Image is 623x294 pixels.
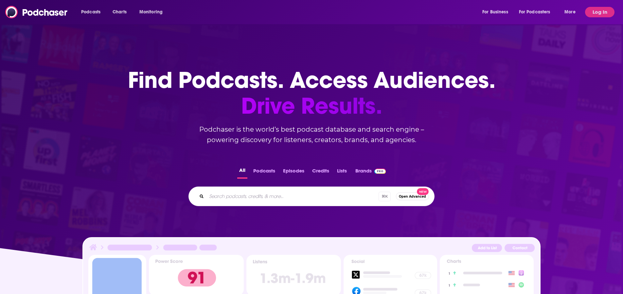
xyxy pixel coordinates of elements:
span: ⌘ K [379,192,391,201]
a: Charts [108,7,131,17]
span: Open Advanced [399,195,426,198]
button: Credits [310,166,331,179]
button: Podcasts [251,166,277,179]
button: Log In [585,7,614,17]
button: All [237,166,247,179]
span: More [564,8,576,17]
input: Search podcasts, credits, & more... [206,191,379,202]
button: open menu [560,7,584,17]
img: Podchaser - Follow, Share and Rate Podcasts [5,6,68,18]
button: Lists [335,166,349,179]
span: For Business [482,8,508,17]
h2: Podchaser is the world’s best podcast database and search engine – powering discovery for listene... [181,124,442,145]
a: BrandsPodchaser Pro [355,166,386,179]
span: New [417,188,429,195]
h1: Find Podcasts. Access Audiences. [128,67,495,119]
button: Open AdvancedNew [396,192,429,200]
span: Drive Results. [128,93,495,119]
button: Episodes [281,166,306,179]
div: Search podcasts, credits, & more... [188,187,435,206]
button: open menu [478,7,516,17]
button: open menu [135,7,171,17]
button: open menu [515,7,560,17]
span: Podcasts [81,8,100,17]
button: open menu [77,7,109,17]
span: Charts [113,8,127,17]
span: Monitoring [139,8,163,17]
img: Podcast Insights Header [88,243,535,254]
span: For Podcasters [519,8,550,17]
img: Podchaser Pro [374,169,386,174]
